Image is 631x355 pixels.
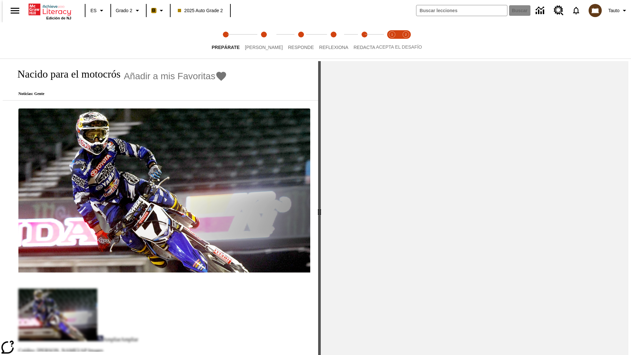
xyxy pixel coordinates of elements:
[3,61,318,352] div: reading
[87,5,108,16] button: Lenguaje: ES, Selecciona un idioma
[585,2,606,19] button: Escoja un nuevo avatar
[383,22,402,59] button: Acepta el desafío lee step 1 of 2
[124,71,216,82] span: Añadir a mis Favoritas
[206,22,245,59] button: Prepárate step 1 of 5
[348,22,381,59] button: Redacta step 5 of 5
[245,45,283,50] span: [PERSON_NAME]
[240,22,288,59] button: Lee step 2 of 5
[416,5,507,16] input: Buscar campo
[532,2,550,20] a: Centro de información
[113,5,144,16] button: Grado: Grado 2, Elige un grado
[354,45,375,50] span: Redacta
[283,22,319,59] button: Responde step 3 of 5
[11,91,227,96] p: Noticias: Gente
[29,2,71,20] div: Portada
[152,6,155,14] span: B
[314,22,354,59] button: Reflexiona step 4 of 5
[178,7,223,14] span: 2025 Auto Grade 2
[318,61,321,355] div: Pulsa la tecla de intro o la barra espaciadora y luego presiona las flechas de derecha e izquierd...
[46,16,71,20] span: Edición de NJ
[568,2,585,19] a: Notificaciones
[321,61,628,355] div: activity
[589,4,602,17] img: avatar image
[608,7,619,14] span: Tauto
[90,7,97,14] span: ES
[11,68,121,80] h1: Nacido para el motocrós
[319,45,348,50] span: Reflexiona
[18,108,310,273] img: El corredor de motocrós James Stewart vuela por los aires en su motocicleta de montaña
[550,2,568,19] a: Centro de recursos, Se abrirá en una pestaña nueva.
[149,5,168,16] button: Boost El color de la clase es anaranjado claro. Cambiar el color de la clase.
[376,44,422,50] span: ACEPTA EL DESAFÍO
[5,1,25,20] button: Abrir el menú lateral
[288,45,314,50] span: Responde
[116,7,132,14] span: Grado 2
[396,22,415,59] button: Acepta el desafío contesta step 2 of 2
[405,33,407,36] text: 2
[606,5,631,16] button: Perfil/Configuración
[212,45,240,50] span: Prepárate
[124,70,227,82] button: Añadir a mis Favoritas - Nacido para el motocrós
[391,33,393,36] text: 1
